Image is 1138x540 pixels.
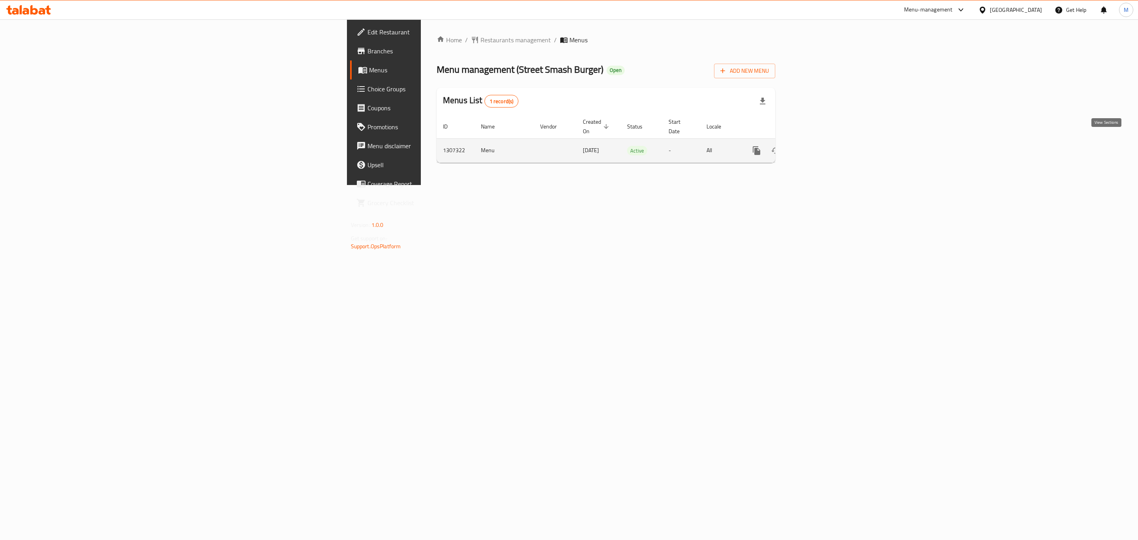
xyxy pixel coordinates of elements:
div: [GEOGRAPHIC_DATA] [990,6,1042,14]
span: Name [481,122,505,131]
span: Add New Menu [720,66,769,76]
td: - [662,138,700,162]
a: Menus [350,60,537,79]
span: Edit Restaurant [367,27,531,37]
button: Add New Menu [714,64,775,78]
span: Status [627,122,653,131]
a: Edit Restaurant [350,23,537,42]
span: Coupons [367,103,531,113]
span: Locale [707,122,731,131]
a: Grocery Checklist [350,193,537,212]
a: Coupons [350,98,537,117]
a: Upsell [350,155,537,174]
span: 1.0.0 [371,220,384,230]
span: Coverage Report [367,179,531,189]
a: Choice Groups [350,79,537,98]
th: Actions [741,115,829,139]
div: Menu-management [904,5,953,15]
a: Promotions [350,117,537,136]
a: Menu disclaimer [350,136,537,155]
div: Export file [753,92,772,111]
span: Menus [569,35,588,45]
span: Vendor [540,122,567,131]
td: All [700,138,741,162]
span: Get support on: [351,233,387,244]
div: Total records count [484,95,519,108]
h2: Menus List [443,94,518,108]
span: Choice Groups [367,84,531,94]
span: Version: [351,220,370,230]
span: Branches [367,46,531,56]
span: Open [607,67,625,74]
div: Open [607,66,625,75]
span: ID [443,122,458,131]
button: Change Status [766,141,785,160]
span: M [1124,6,1129,14]
span: Created On [583,117,611,136]
span: Active [627,146,647,155]
table: enhanced table [437,115,829,163]
span: Menu disclaimer [367,141,531,151]
span: 1 record(s) [485,98,518,105]
span: Upsell [367,160,531,170]
a: Coverage Report [350,174,537,193]
span: Menus [369,65,531,75]
span: Start Date [669,117,691,136]
a: Branches [350,42,537,60]
span: [DATE] [583,145,599,155]
a: Support.OpsPlatform [351,241,401,251]
nav: breadcrumb [437,35,775,45]
button: more [747,141,766,160]
span: Promotions [367,122,531,132]
li: / [554,35,557,45]
span: Grocery Checklist [367,198,531,208]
